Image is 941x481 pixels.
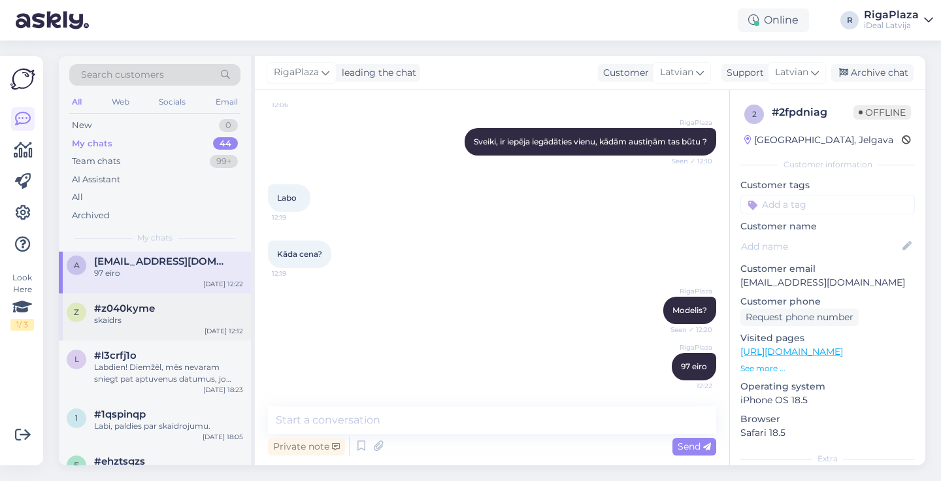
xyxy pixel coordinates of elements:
div: Customer information [740,159,915,171]
img: Askly Logo [10,67,35,91]
div: [GEOGRAPHIC_DATA], Jelgava [744,133,893,147]
span: Seen ✓ 12:20 [663,325,712,335]
p: Customer tags [740,178,915,192]
div: [DATE] 12:12 [205,326,243,336]
div: All [72,191,83,204]
a: [URL][DOMAIN_NAME] [740,346,843,357]
div: Web [109,93,132,110]
input: Add a tag [740,195,915,214]
div: [DATE] 18:23 [203,385,243,395]
span: Search customers [81,68,164,82]
p: Customer name [740,220,915,233]
span: RigaPlaza [663,118,712,127]
span: #ehztsgzs [94,456,145,467]
span: Send [678,440,711,452]
span: Latvian [660,65,693,80]
div: Online [738,8,809,32]
div: skaidrs [94,314,243,326]
div: AI Assistant [72,173,120,186]
div: [DATE] 12:22 [203,279,243,289]
span: aliserusanova@gmail.com [94,256,230,267]
div: Archived [72,209,110,222]
div: 44 [213,137,238,150]
span: e [74,460,79,470]
div: Support [721,66,764,80]
div: Socials [156,93,188,110]
div: Request phone number [740,308,859,326]
span: Kāda cena? [277,249,322,259]
div: leading the chat [337,66,416,80]
span: Sveiki, ir iepēja iegādāties vienu, kādām austiņām tas būtu ? [474,137,707,146]
p: See more ... [740,363,915,374]
div: 99+ [210,155,238,168]
p: Visited pages [740,331,915,345]
span: RigaPlaza [274,65,319,80]
p: Customer phone [740,295,915,308]
div: Customer [598,66,649,80]
span: Offline [853,105,911,120]
span: 1 [75,413,78,423]
span: Latvian [775,65,808,80]
p: Operating system [740,380,915,393]
a: RigaPlazaiDeal Latvija [864,10,933,31]
div: New [72,119,91,132]
p: Safari 18.5 [740,426,915,440]
span: RigaPlaza [663,286,712,296]
span: #1qspinqp [94,408,146,420]
div: 1 / 3 [10,319,34,331]
p: Customer email [740,262,915,276]
div: iDeal Latvija [864,20,919,31]
div: [DATE] 18:05 [203,432,243,442]
div: Archive chat [831,64,914,82]
div: Labi, paldies par skaidrojumu. [94,420,243,432]
p: [EMAIL_ADDRESS][DOMAIN_NAME] [740,276,915,290]
span: 12:06 [272,100,321,110]
span: Modelis? [672,305,707,315]
span: 12:22 [663,381,712,391]
div: RigaPlaza [864,10,919,20]
div: Look Here [10,272,34,331]
div: Team chats [72,155,120,168]
div: Labdien! Diemžēl, mēs nevaram sniegt pat aptuvenus datumus, jo piegādes nāk nesistemātiski un pie... [94,361,243,385]
div: Extra [740,453,915,465]
span: l [74,354,79,364]
span: z [74,307,79,317]
span: 12:19 [272,212,321,222]
div: Email [213,93,240,110]
span: Labo [277,193,297,203]
span: 2 [752,109,757,119]
span: My chats [137,232,173,244]
span: a [74,260,80,270]
span: RigaPlaza [663,342,712,352]
div: # 2fpdniag [772,105,853,120]
p: Browser [740,412,915,426]
div: 97 eiro [94,267,243,279]
div: Private note [268,438,345,456]
p: iPhone OS 18.5 [740,393,915,407]
input: Add name [741,239,900,254]
div: My chats [72,137,112,150]
span: #z040kyme [94,303,155,314]
span: 97 eiro [681,361,707,371]
div: All [69,93,84,110]
span: Seen ✓ 12:10 [663,156,712,166]
div: 0 [219,119,238,132]
span: 12:19 [272,269,321,278]
div: R [840,11,859,29]
span: #l3crfj1o [94,350,137,361]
